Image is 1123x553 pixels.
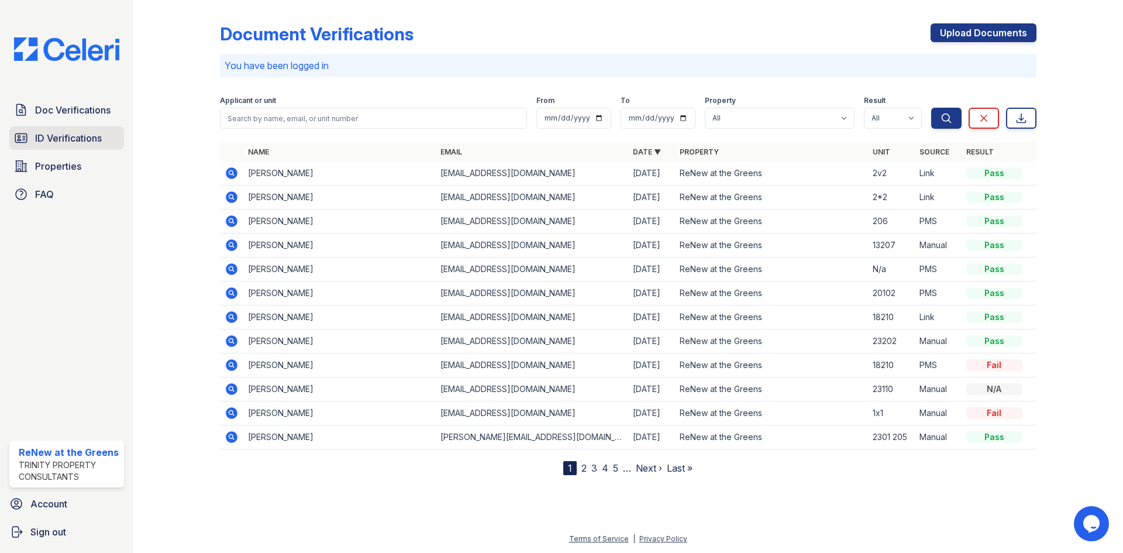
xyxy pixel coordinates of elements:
a: Properties [9,154,124,178]
div: | [633,534,635,543]
span: ID Verifications [35,131,102,145]
div: Pass [966,311,1022,323]
div: Pass [966,263,1022,275]
td: ReNew at the Greens [675,353,867,377]
td: [EMAIL_ADDRESS][DOMAIN_NAME] [436,209,628,233]
td: [DATE] [628,162,675,186]
label: From [536,96,554,105]
div: ReNew at the Greens [19,445,119,459]
td: 23110 [868,377,915,401]
td: [DATE] [628,377,675,401]
td: ReNew at the Greens [675,329,867,353]
td: 13207 [868,233,915,257]
td: Manual [915,233,962,257]
td: PMS [915,353,962,377]
span: Properties [35,159,81,173]
td: ReNew at the Greens [675,401,867,425]
td: Link [915,162,962,186]
td: [EMAIL_ADDRESS][DOMAIN_NAME] [436,186,628,209]
td: [PERSON_NAME] [243,329,436,353]
a: Source [919,147,949,156]
span: Sign out [30,525,66,539]
td: [PERSON_NAME] [243,233,436,257]
a: Unit [873,147,890,156]
td: [EMAIL_ADDRESS][DOMAIN_NAME] [436,305,628,329]
a: Date ▼ [633,147,661,156]
a: Name [248,147,269,156]
td: Link [915,186,962,209]
div: Pass [966,287,1022,299]
td: [PERSON_NAME] [243,257,436,281]
td: [DATE] [628,305,675,329]
a: Result [966,147,994,156]
a: Account [5,492,129,516]
a: Upload Documents [931,23,1036,42]
td: [EMAIL_ADDRESS][DOMAIN_NAME] [436,233,628,257]
td: [PERSON_NAME] [243,305,436,329]
td: PMS [915,257,962,281]
td: [PERSON_NAME] [243,401,436,425]
a: 5 [613,462,618,474]
td: Manual [915,425,962,449]
a: Terms of Service [569,534,629,543]
td: [EMAIL_ADDRESS][DOMAIN_NAME] [436,281,628,305]
td: [EMAIL_ADDRESS][DOMAIN_NAME] [436,401,628,425]
td: [DATE] [628,233,675,257]
a: ID Verifications [9,126,124,150]
span: FAQ [35,187,54,201]
td: [PERSON_NAME][EMAIL_ADDRESS][DOMAIN_NAME] [436,425,628,449]
td: 18210 [868,305,915,329]
td: Link [915,305,962,329]
a: Sign out [5,520,129,544]
div: Pass [966,167,1022,179]
div: Pass [966,215,1022,227]
a: Next › [636,462,662,474]
div: Pass [966,191,1022,203]
a: Doc Verifications [9,98,124,122]
td: [DATE] [628,209,675,233]
td: ReNew at the Greens [675,162,867,186]
td: N/a [868,257,915,281]
td: 1x1 [868,401,915,425]
a: Last » [667,462,693,474]
label: Result [864,96,886,105]
img: CE_Logo_Blue-a8612792a0a2168367f1c8372b55b34899dd931a85d93a1a3d3e32e68fde9ad4.png [5,37,129,61]
td: [EMAIL_ADDRESS][DOMAIN_NAME] [436,353,628,377]
td: ReNew at the Greens [675,209,867,233]
td: Manual [915,401,962,425]
td: [EMAIL_ADDRESS][DOMAIN_NAME] [436,329,628,353]
td: [PERSON_NAME] [243,353,436,377]
td: ReNew at the Greens [675,425,867,449]
input: Search by name, email, or unit number [220,108,527,129]
td: Manual [915,377,962,401]
td: 206 [868,209,915,233]
td: [PERSON_NAME] [243,281,436,305]
td: 2v2 [868,162,915,186]
div: Pass [966,239,1022,251]
td: 18210 [868,353,915,377]
td: [EMAIL_ADDRESS][DOMAIN_NAME] [436,377,628,401]
div: Trinity Property Consultants [19,459,119,483]
td: ReNew at the Greens [675,186,867,209]
label: To [621,96,630,105]
td: [PERSON_NAME] [243,186,436,209]
a: FAQ [9,183,124,206]
td: [DATE] [628,186,675,209]
td: ReNew at the Greens [675,305,867,329]
label: Applicant or unit [220,96,276,105]
td: [PERSON_NAME] [243,209,436,233]
div: N/A [966,383,1022,395]
td: ReNew at the Greens [675,281,867,305]
td: [DATE] [628,257,675,281]
td: [DATE] [628,281,675,305]
td: [DATE] [628,401,675,425]
p: You have been logged in [225,59,1032,73]
td: [EMAIL_ADDRESS][DOMAIN_NAME] [436,257,628,281]
div: Document Verifications [220,23,414,44]
td: ReNew at the Greens [675,233,867,257]
div: Fail [966,407,1022,419]
span: Doc Verifications [35,103,111,117]
a: Privacy Policy [639,534,687,543]
td: Manual [915,329,962,353]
